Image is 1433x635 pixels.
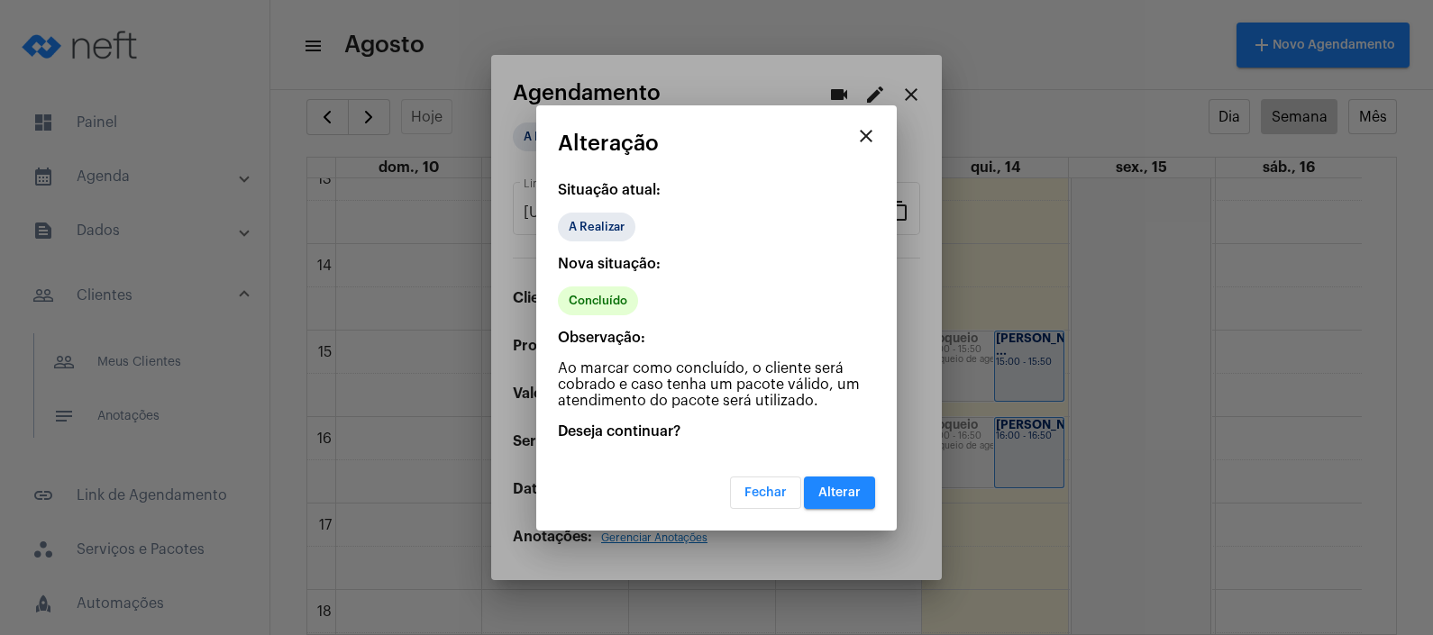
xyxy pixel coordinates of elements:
mat-chip: A Realizar [558,213,635,241]
p: Observação: [558,330,875,346]
p: Deseja continuar? [558,423,875,440]
p: Ao marcar como concluído, o cliente será cobrado e caso tenha um pacote válido, um atendimento do... [558,360,875,409]
span: Alterar [818,486,861,499]
button: Fechar [730,476,801,509]
p: Situação atual: [558,182,875,198]
mat-icon: close [855,125,877,147]
button: Alterar [804,476,875,509]
span: Alteração [558,132,659,155]
p: Nova situação: [558,256,875,272]
mat-chip: Concluído [558,286,638,315]
span: Fechar [744,486,787,499]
